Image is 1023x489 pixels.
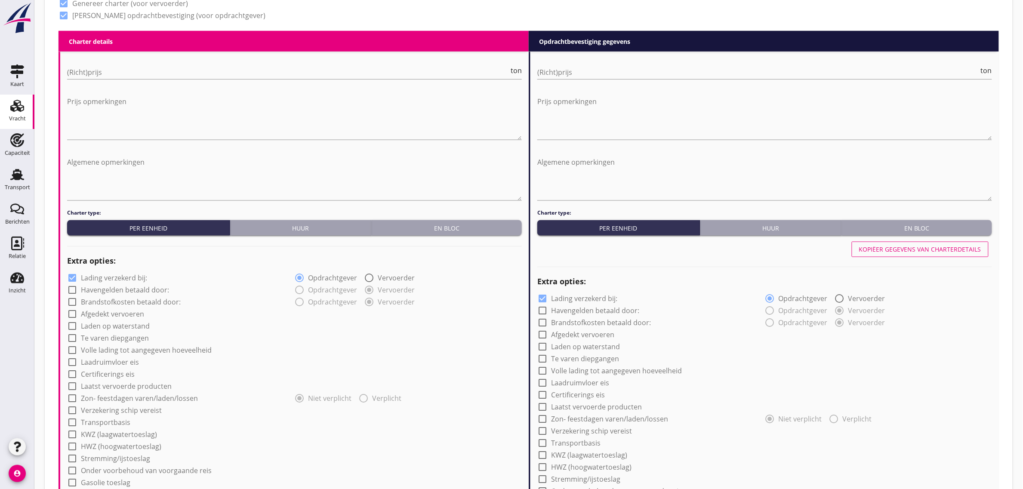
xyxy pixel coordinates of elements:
[541,224,696,233] div: Per eenheid
[859,245,981,254] div: Kopiëer gegevens van charterdetails
[375,224,518,233] div: En bloc
[81,274,147,283] label: Lading verzekerd bij:
[551,355,619,363] label: Te varen diepgangen
[81,382,172,391] label: Laatst vervoerde producten
[67,255,522,267] h2: Extra opties:
[537,220,700,236] button: Per eenheid
[81,334,149,343] label: Te varen diepgangen
[72,11,265,20] label: [PERSON_NAME] opdrachtbevestiging (voor opdrachtgever)
[551,367,682,375] label: Volle lading tot aangegeven hoeveelheid
[700,220,842,236] button: Huur
[81,479,130,487] label: Gasolie toeslag
[551,307,639,315] label: Havengelden betaald door:
[81,298,181,307] label: Brandstofkosten betaald door:
[378,274,415,283] label: Vervoerder
[81,394,198,403] label: Zon- feestdagen varen/laden/lossen
[67,65,509,79] input: (Richt)prijs
[372,220,522,236] button: En bloc
[842,220,992,236] button: En bloc
[537,276,992,288] h2: Extra opties:
[81,310,144,319] label: Afgedekt vervoeren
[537,65,979,79] input: (Richt)prijs
[81,286,169,295] label: Havengelden betaald door:
[234,224,368,233] div: Huur
[5,150,30,156] div: Capaciteit
[9,465,26,482] i: account_circle
[551,403,642,412] label: Laatst vervoerde producten
[981,67,992,74] span: ton
[81,322,150,331] label: Laden op waterstand
[308,274,357,283] label: Opdrachtgever
[551,343,620,351] label: Laden op waterstand
[551,415,668,424] label: Zon- feestdagen varen/laden/lossen
[551,391,605,400] label: Certificerings eis
[551,475,620,484] label: Stremming/ijstoeslag
[551,295,617,303] label: Lading verzekerd bij:
[551,379,609,388] label: Laadruimvloer eis
[551,451,627,460] label: KWZ (laagwatertoeslag)
[551,319,651,327] label: Brandstofkosten betaald door:
[2,2,33,34] img: logo-small.a267ee39.svg
[81,406,162,415] label: Verzekering schip vereist
[845,224,989,233] div: En bloc
[5,185,30,190] div: Transport
[779,295,828,303] label: Opdrachtgever
[551,463,632,472] label: HWZ (hoogwatertoeslag)
[704,224,838,233] div: Huur
[537,209,992,217] h4: Charter type:
[81,467,212,475] label: Onder voorbehoud van voorgaande reis
[9,288,26,293] div: Inzicht
[81,455,150,463] label: Stremming/ijstoeslag
[71,224,226,233] div: Per eenheid
[230,220,372,236] button: Huur
[5,219,30,225] div: Berichten
[81,443,161,451] label: HWZ (hoogwatertoeslag)
[9,253,26,259] div: Relatie
[537,155,992,200] textarea: Algemene opmerkingen
[848,295,885,303] label: Vervoerder
[551,427,632,436] label: Verzekering schip vereist
[67,95,522,140] textarea: Prijs opmerkingen
[511,67,522,74] span: ton
[67,220,230,236] button: Per eenheid
[81,418,130,427] label: Transportbasis
[551,331,614,339] label: Afgedekt vervoeren
[81,431,157,439] label: KWZ (laagwatertoeslag)
[67,155,522,200] textarea: Algemene opmerkingen
[852,242,989,257] button: Kopiëer gegevens van charterdetails
[9,116,26,121] div: Vracht
[67,209,522,217] h4: Charter type:
[551,439,601,448] label: Transportbasis
[81,346,212,355] label: Volle lading tot aangegeven hoeveelheid
[537,95,992,140] textarea: Prijs opmerkingen
[81,358,139,367] label: Laadruimvloer eis
[81,370,135,379] label: Certificerings eis
[10,81,24,87] div: Kaart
